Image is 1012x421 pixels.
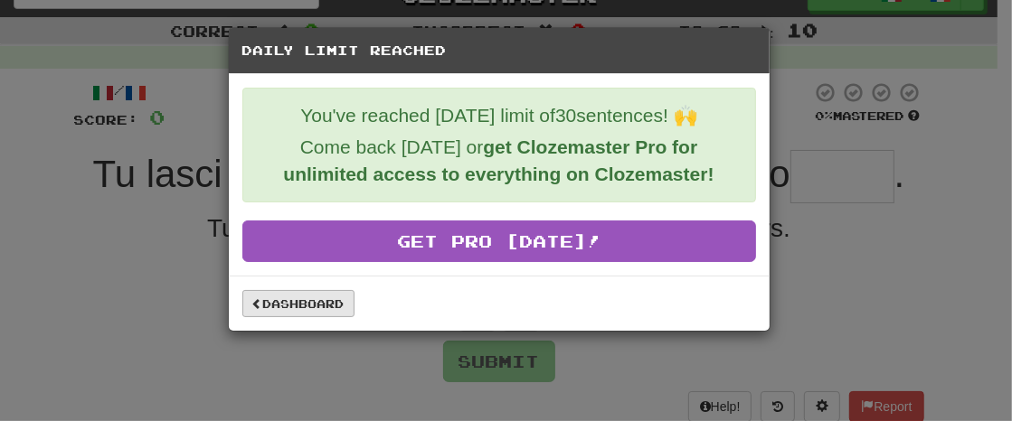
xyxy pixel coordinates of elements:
p: Come back [DATE] or [257,134,742,188]
a: Get Pro [DATE]! [242,220,756,262]
h5: Daily Limit Reached [242,42,756,60]
strong: get Clozemaster Pro for unlimited access to everything on Clozemaster! [283,136,714,184]
a: Dashboard [242,290,355,317]
p: You've reached [DATE] limit of 30 sentences! 🙌 [257,102,742,129]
